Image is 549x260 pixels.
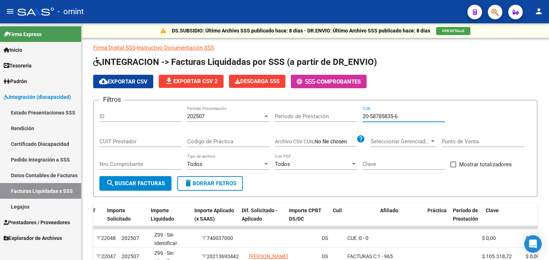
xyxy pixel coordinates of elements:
span: Borrar Filtros [184,180,236,187]
span: Firma Express [4,30,42,38]
p: DS.SUBSIDIO: Último Archivo SSS publicado hace: 8 días - DR.ENVIO: Último Archivo SSS publicado h... [172,27,430,35]
mat-icon: cloud_download [99,77,108,86]
span: Dif. Solicitado - Aplicado [242,207,278,222]
datatable-header-cell: Cuil [330,203,377,235]
button: Borrar Filtros [177,176,243,191]
app-download-masive: Descarga masiva de comprobantes (adjuntos) [229,75,285,88]
span: Importe Solicitado [107,207,131,222]
a: Firma Digital SSS [93,44,135,51]
button: VER DETALLE [436,27,470,35]
span: [PERSON_NAME] [249,253,288,259]
button: -Comprobantes [291,75,367,88]
datatable-header-cell: Clave [483,203,537,235]
a: Instructivo Documentación SSS [137,44,214,51]
span: Exportar CSV [99,78,147,85]
span: Seleccionar Gerenciador [371,138,430,145]
mat-icon: person [534,7,543,16]
mat-icon: menu [6,7,15,16]
span: Prestadores / Proveedores [4,218,70,226]
span: DS [322,235,328,241]
datatable-header-cell: Importe Aplicado (x SAAS) [191,203,239,235]
button: Exportar CSV [93,75,153,88]
datatable-header-cell: Importe Liquidado [148,203,191,235]
span: INTEGRACION -> Facturas Liquidadas por SSS (a partir de DR_ENVIO) [93,57,377,67]
button: Descarga SSS [229,75,285,88]
span: Buscar Facturas [106,180,165,187]
span: Padrón [4,77,27,85]
span: DS [322,253,328,259]
span: Práctica [427,207,447,213]
span: 202507 [187,113,205,120]
span: Archivo CSV CUIL [275,139,315,144]
span: Clave [486,207,499,213]
span: Importe Liquidado [151,207,174,222]
span: 202507 [122,253,139,259]
button: Exportar CSV 2 [159,75,224,88]
span: Inicio [4,46,22,54]
span: FACTURAS C: [347,253,378,259]
datatable-header-cell: Práctica [424,203,450,235]
span: Importe CPBT DS/DC [289,207,321,222]
span: Mostrar totalizadores [459,160,512,169]
span: Integración (discapacidad) [4,93,71,101]
span: $ 105.318,72 [482,253,512,259]
p: - [93,44,537,52]
span: Todos [187,161,202,167]
span: Comprobantes [317,78,361,85]
mat-icon: delete [184,179,193,187]
div: 0 - 0 [347,234,433,242]
mat-icon: help [356,135,365,143]
span: Z99 - Sin Identificar [154,232,177,246]
span: Descarga SSS [235,78,280,85]
span: Tesorería [4,62,32,70]
span: Afiliado [380,207,398,213]
span: $ 0,00 [482,235,496,241]
datatable-header-cell: Importe Solicitado [104,203,148,235]
span: VER DETALLE [442,29,465,33]
datatable-header-cell: Importe CPBT DS/DC [286,203,330,235]
span: $ 0,00 [526,253,540,259]
h3: Filtros [99,94,125,105]
div: Open Intercom Messenger [524,235,542,253]
span: Importe Aplicado (x SAAS) [194,207,234,222]
span: Explorador de Archivos [4,234,62,242]
span: Cuil [333,207,342,213]
datatable-header-cell: Dif. Solicitado - Aplicado [239,203,286,235]
input: Archivo CSV CUIL [315,139,356,145]
div: 740037000 [202,234,243,242]
span: Todos [275,161,290,167]
div: 22048 [96,234,116,242]
mat-icon: file_download [165,77,173,85]
span: Período de Prestación [453,207,478,222]
span: 202507 [122,235,139,241]
span: - omint [58,4,84,20]
datatable-header-cell: Afiliado [377,203,424,235]
datatable-header-cell: Período de Prestación [450,203,483,235]
span: - [297,78,317,85]
mat-icon: search [106,179,115,187]
span: CUE : [347,235,359,241]
span: Exportar CSV 2 [165,78,218,85]
button: Buscar Facturas [99,176,171,191]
